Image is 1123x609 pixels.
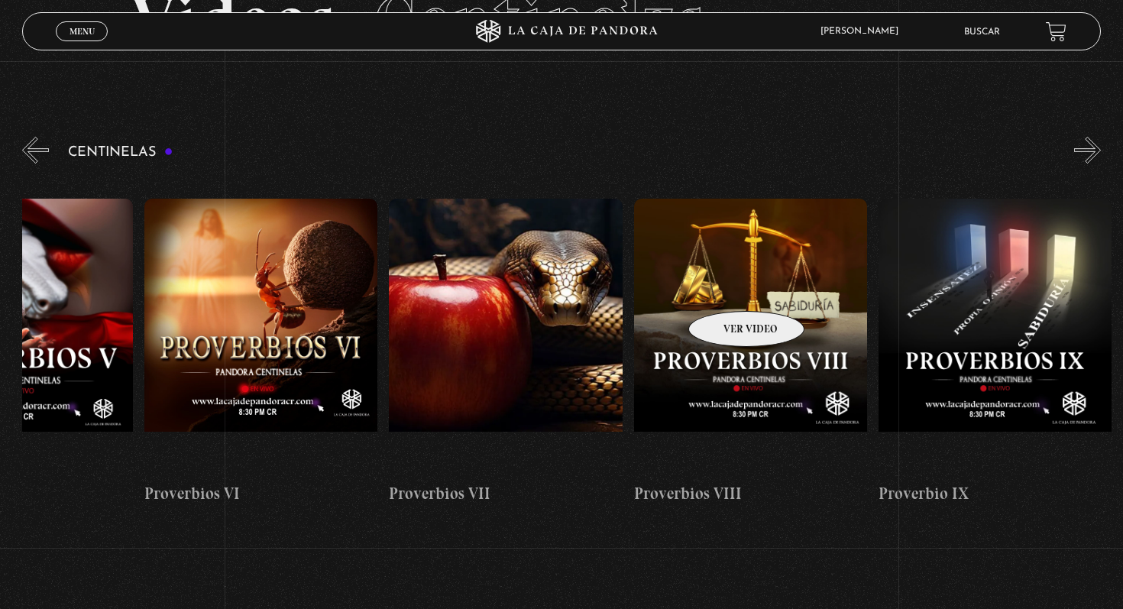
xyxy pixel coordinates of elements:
h3: Centinelas [68,145,173,160]
a: Buscar [964,28,1000,37]
h4: Proverbio IX [879,481,1112,506]
span: Cerrar [64,40,100,50]
h4: Proverbios VIII [634,481,867,506]
button: Next [1074,137,1101,164]
span: [PERSON_NAME] [813,27,914,36]
a: Proverbios VII [389,175,622,530]
a: Proverbio IX [879,175,1112,530]
a: Proverbios VIII [634,175,867,530]
a: View your shopping cart [1046,21,1066,41]
h4: Proverbios VII [389,481,622,506]
a: Proverbios VI [144,175,377,530]
h4: Proverbios VI [144,481,377,506]
button: Previous [22,137,49,164]
span: Menu [70,27,95,36]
